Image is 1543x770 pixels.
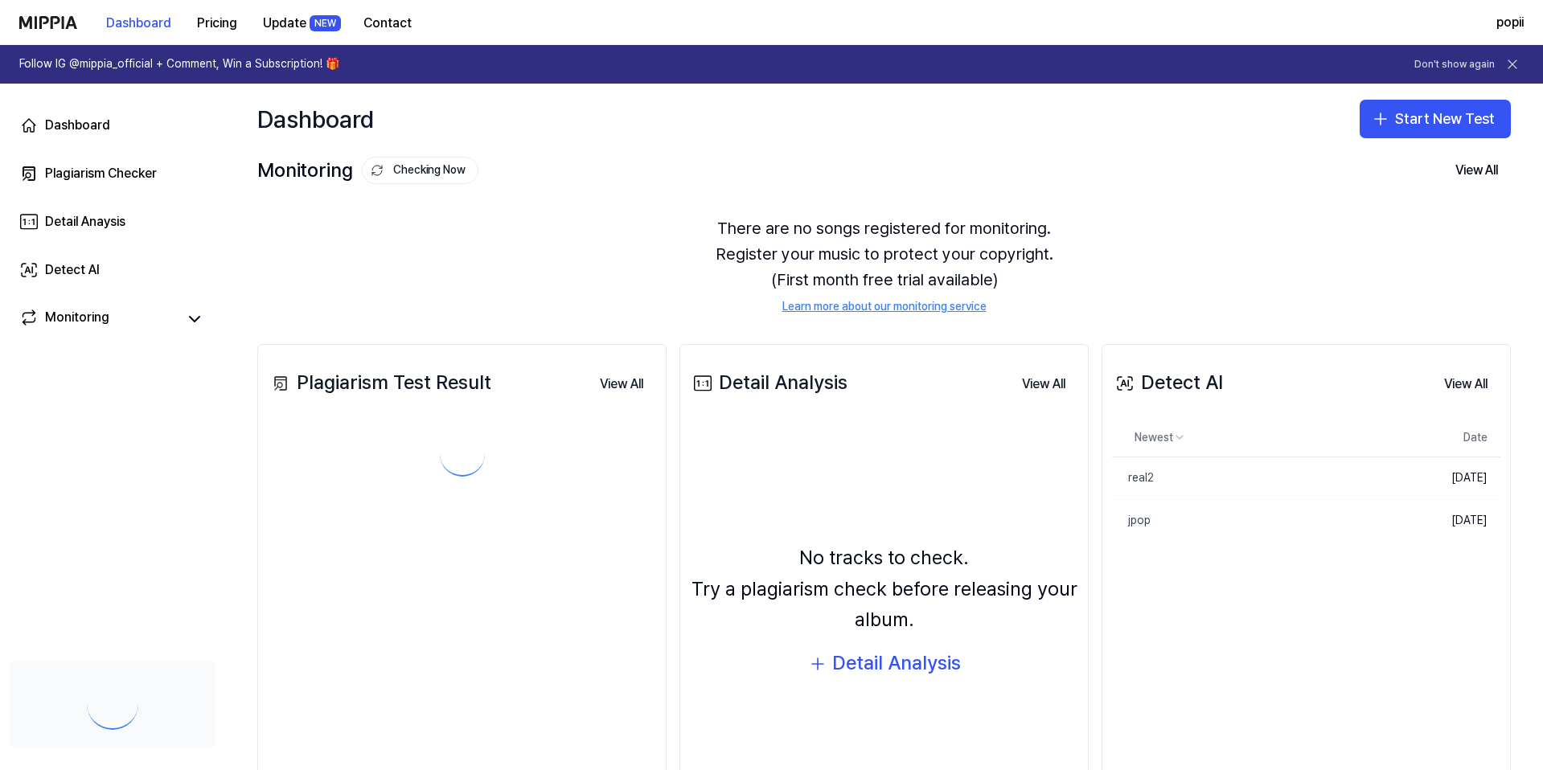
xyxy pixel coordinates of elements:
[10,251,215,289] a: Detect AI
[45,260,100,280] div: Detect AI
[1009,367,1078,400] a: View All
[19,56,339,72] h1: Follow IG @mippia_official + Comment, Win a Subscription! 🎁
[1407,419,1500,457] th: Date
[690,367,847,398] div: Detail Analysis
[1112,500,1407,542] a: jpop
[45,308,109,330] div: Monitoring
[1442,154,1511,186] button: View All
[310,15,341,31] div: NEW
[1360,100,1511,138] button: Start New Test
[808,648,961,678] button: Detail Analysis
[782,299,987,315] a: Learn more about our monitoring service
[257,100,374,138] div: Dashboard
[268,367,491,398] div: Plagiarism Test Result
[832,648,961,678] div: Detail Analysis
[587,368,656,400] button: View All
[10,106,215,145] a: Dashboard
[587,367,656,400] a: View All
[10,203,215,241] a: Detail Anaysis
[1431,367,1500,400] a: View All
[1414,58,1495,72] button: Don't show again
[1112,470,1154,486] div: real2
[1496,13,1524,32] button: popii
[1112,367,1223,398] div: Detect AI
[1009,368,1078,400] button: View All
[1112,513,1151,529] div: jpop
[1112,457,1407,499] a: real2
[45,212,125,231] div: Detail Anaysis
[250,1,351,45] a: UpdateNEW
[93,7,184,39] button: Dashboard
[10,154,215,193] a: Plagiarism Checker
[1407,499,1500,541] td: [DATE]
[690,543,1078,635] div: No tracks to check. Try a plagiarism check before releasing your album.
[19,308,177,330] a: Monitoring
[45,116,110,135] div: Dashboard
[250,7,351,39] button: UpdateNEW
[19,16,77,29] img: logo
[1431,368,1500,400] button: View All
[362,157,478,184] button: Checking Now
[45,164,157,183] div: Plagiarism Checker
[184,7,250,39] button: Pricing
[257,155,478,186] div: Monitoring
[257,196,1511,334] div: There are no songs registered for monitoring. Register your music to protect your copyright. (Fir...
[1407,457,1500,500] td: [DATE]
[351,7,425,39] button: Contact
